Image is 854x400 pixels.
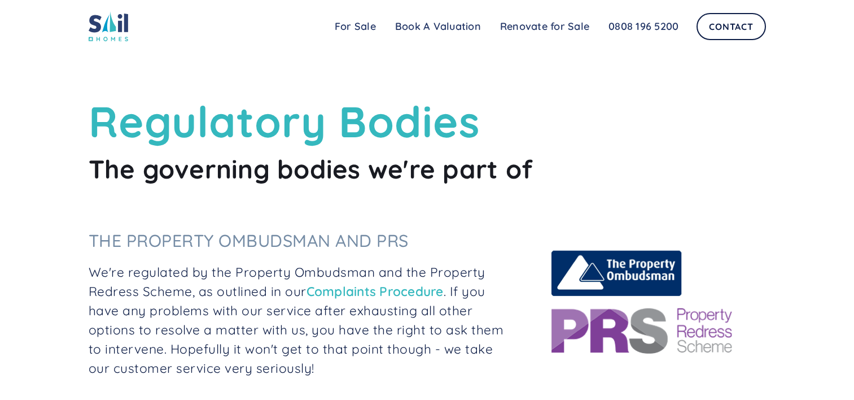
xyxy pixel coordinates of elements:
[89,11,128,41] img: sail home logo colored
[89,153,766,185] h2: The governing bodies we're part of
[306,283,444,299] a: Complaints Procedure
[697,13,765,40] a: Contact
[89,231,518,252] h3: The Property Ombudsman and PRS
[89,263,518,378] p: We're regulated by the Property Ombudsman and the Property Redress Scheme, as outlined in our . I...
[599,15,688,38] a: 0808 196 5200
[386,15,490,38] a: Book A Valuation
[325,15,386,38] a: For Sale
[89,96,766,147] h1: Regulatory Bodies
[490,15,599,38] a: Renovate for Sale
